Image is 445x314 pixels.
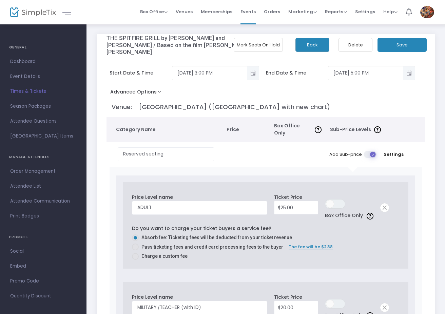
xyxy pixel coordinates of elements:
button: Toggle popup [247,66,259,80]
span: Pass ticketing fees and credit card processing fees to the buyer [139,244,283,251]
span: Times & Tickets [10,87,76,96]
span: End Date & Time [266,69,328,77]
span: The fee will be $2.38 [289,244,333,250]
span: Memberships [201,3,232,20]
button: Save [378,38,427,52]
button: Back [295,38,329,52]
img: question-mark [374,126,381,133]
input: Enter a Price Level name [132,201,267,215]
button: Toggle popup [403,66,415,80]
span: Box Office [140,8,168,15]
img: question-mark [315,126,322,133]
span: Box Office Only [274,122,312,137]
input: Price [274,201,318,214]
span: Quantity Discount [10,292,76,300]
span: Price [227,126,267,133]
input: Enter a category name [118,147,214,161]
span: Promo Code [10,277,76,286]
span: Charge a custom fee [139,253,188,260]
span: Absorb fee: Ticketing fees will be deducted from your ticket revenue [141,235,292,240]
span: Start Date & Time [110,69,172,77]
label: Price Level name [132,294,173,301]
button: Mark Seats On Hold [234,38,283,52]
label: Ticket Price [274,294,302,301]
button: Delete [338,38,372,52]
span: Attendee Communication [10,197,76,206]
label: Price Level name [132,194,173,201]
span: Events [240,3,256,20]
span: Marketing [288,8,317,15]
label: Do you want to charge your ticket buyers a service fee? [132,225,271,232]
span: Settings [384,151,404,158]
span: Event Details [10,72,76,81]
label: Box Office Only [325,212,373,219]
input: Price [274,301,318,314]
span: Social [10,247,76,256]
h4: GENERAL [9,41,77,54]
h4: MANAGE ATTENDEES [9,150,77,164]
span: Season Packages [10,102,76,111]
span: Dashboard [10,57,76,66]
input: Select date & time [172,67,247,79]
p: Venue: [GEOGRAPHIC_DATA] ([GEOGRAPHIC_DATA] with new chart) [112,102,422,111]
input: Select date & time [328,67,403,79]
span: Category Name [116,126,214,133]
span: Help [383,8,398,15]
span: Embed [10,262,76,271]
span: Attendee List [10,182,76,191]
label: Ticket Price [274,194,302,201]
button: Advanced Options [107,87,168,99]
span: Order Management [10,167,76,176]
span: Print Badges [10,212,76,221]
h4: PROMOTE [9,230,77,244]
span: Venues [176,3,193,20]
span: Sub-Price Levels [330,126,371,133]
span: Attendee Questions [10,117,76,126]
img: question-mark [367,213,373,219]
span: Reports [325,8,347,15]
span: Settings [355,3,375,20]
span: Orders [264,3,280,20]
h3: THE SPITFIRE GRILL by [PERSON_NAME] and [PERSON_NAME] / Based on the film [PERSON_NAME] [PERSON_N... [107,35,266,55]
span: [GEOGRAPHIC_DATA] Items [10,132,76,141]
